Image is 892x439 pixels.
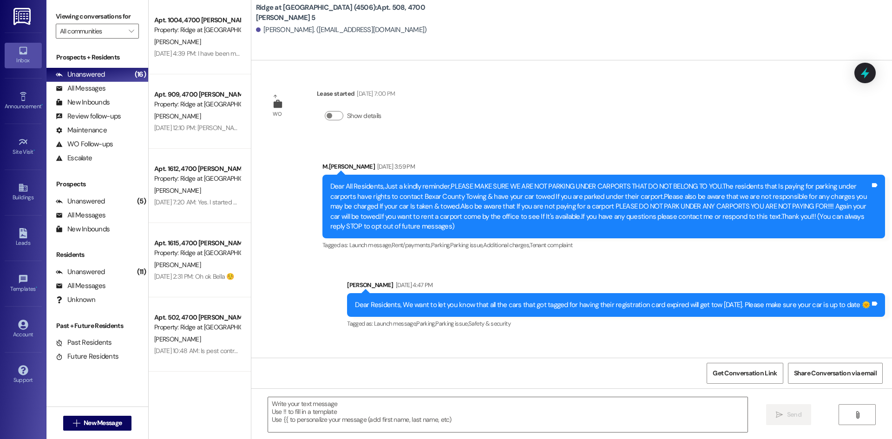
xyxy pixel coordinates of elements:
[46,321,148,331] div: Past + Future Residents
[713,368,777,378] span: Get Conversation Link
[854,411,861,419] i: 
[56,210,105,220] div: All Messages
[5,180,42,205] a: Buildings
[154,186,201,195] span: [PERSON_NAME]
[317,89,395,102] div: Lease started
[394,280,433,290] div: [DATE] 4:47 PM
[154,335,201,343] span: [PERSON_NAME]
[132,67,148,82] div: (16)
[374,320,416,328] span: Launch message ,
[355,300,870,310] div: Dear Residents, We want to let you know that all the cars that got tagged for having their regist...
[60,24,124,39] input: All communities
[129,27,134,35] i: 
[154,38,201,46] span: [PERSON_NAME]
[154,99,240,109] div: Property: Ridge at [GEOGRAPHIC_DATA] (4506)
[354,89,395,98] div: [DATE] 7:00 PM
[56,267,105,277] div: Unanswered
[154,272,234,281] div: [DATE] 2:31 PM: Oh ok Bella ☺️
[56,153,92,163] div: Escalate
[766,404,811,425] button: Send
[154,90,240,99] div: Apt. 909, 4700 [PERSON_NAME] 9
[46,52,148,62] div: Prospects + Residents
[468,320,511,328] span: Safety & security
[5,271,42,296] a: Templates •
[322,162,885,175] div: M.[PERSON_NAME]
[707,363,783,384] button: Get Conversation Link
[154,322,240,332] div: Property: Ridge at [GEOGRAPHIC_DATA] (4506)
[154,124,504,132] div: [DATE] 12:10 PM: [PERSON_NAME] this is [PERSON_NAME] at the ridge in unit #909 is it to late to r...
[56,139,113,149] div: WO Follow-ups
[347,280,885,293] div: [PERSON_NAME]
[154,248,240,258] div: Property: Ridge at [GEOGRAPHIC_DATA] (4506)
[776,411,783,419] i: 
[347,317,885,330] div: Tagged as:
[5,225,42,250] a: Leads
[5,362,42,387] a: Support
[435,320,468,328] span: Parking issue ,
[530,241,572,249] span: Tenant complaint
[154,174,240,183] div: Property: Ridge at [GEOGRAPHIC_DATA] (4506)
[56,338,112,347] div: Past Residents
[431,241,450,249] span: Parking ,
[330,182,870,231] div: Dear All Residents,Just a kindly reminder,PLEASE MAKE SURE WE ARE NOT PARKING UNDER CARPORTS THAT...
[347,111,381,121] label: Show details
[154,112,201,120] span: [PERSON_NAME]
[154,15,240,25] div: Apt. 1004, 4700 [PERSON_NAME] 10
[154,347,292,355] div: [DATE] 10:48 AM: Is pest control coming out [DATE]?
[56,111,121,121] div: Review follow-ups
[416,320,435,328] span: Parking ,
[63,416,132,431] button: New Message
[56,224,110,234] div: New Inbounds
[41,102,43,108] span: •
[154,313,240,322] div: Apt. 502, 4700 [PERSON_NAME] 5
[46,250,148,260] div: Residents
[73,419,80,427] i: 
[256,3,442,23] b: Ridge at [GEOGRAPHIC_DATA] (4506): Apt. 508, 4700 [PERSON_NAME] 5
[322,238,885,252] div: Tagged as:
[450,241,483,249] span: Parking issue ,
[273,109,282,119] div: WO
[135,265,148,279] div: (11)
[56,9,139,24] label: Viewing conversations for
[154,238,240,248] div: Apt. 1615, 4700 [PERSON_NAME] 16
[5,43,42,68] a: Inbox
[56,281,105,291] div: All Messages
[787,410,801,419] span: Send
[56,70,105,79] div: Unanswered
[56,352,118,361] div: Future Residents
[794,368,877,378] span: Share Conversation via email
[56,295,95,305] div: Unknown
[13,8,33,25] img: ResiDesk Logo
[56,84,105,93] div: All Messages
[256,25,427,35] div: [PERSON_NAME]. ([EMAIL_ADDRESS][DOMAIN_NAME])
[56,125,107,135] div: Maintenance
[36,284,37,291] span: •
[375,162,415,171] div: [DATE] 3:59 PM
[33,147,35,154] span: •
[135,194,148,209] div: (5)
[154,25,240,35] div: Property: Ridge at [GEOGRAPHIC_DATA] (4506)
[154,198,774,206] div: [DATE] 7:20 AM: Yes. I started my new job [DATE] they did tell me I get paid [DATE] but my wife c...
[154,164,240,174] div: Apt. 1612, 4700 [PERSON_NAME] 16
[5,134,42,159] a: Site Visit •
[46,179,148,189] div: Prospects
[84,418,122,428] span: New Message
[56,197,105,206] div: Unanswered
[5,317,42,342] a: Account
[483,241,530,249] span: Additional charges ,
[392,241,431,249] span: Rent/payments ,
[788,363,883,384] button: Share Conversation via email
[349,241,392,249] span: Launch message ,
[56,98,110,107] div: New Inbounds
[154,261,201,269] span: [PERSON_NAME]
